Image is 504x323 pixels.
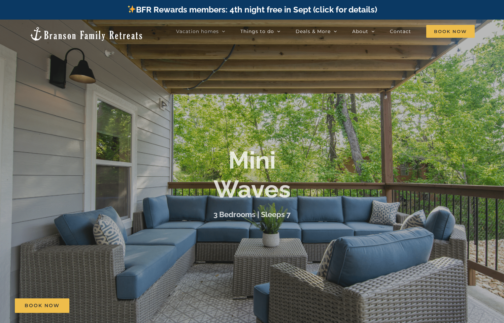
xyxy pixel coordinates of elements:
[15,298,69,313] a: Book Now
[296,25,337,38] a: Deals & More
[296,29,331,34] span: Deals & More
[25,303,60,309] span: Book Now
[176,25,225,38] a: Vacation homes
[29,26,143,41] img: Branson Family Retreats Logo
[390,25,411,38] a: Contact
[176,25,475,38] nav: Main Menu
[426,25,475,38] span: Book Now
[128,5,136,13] img: ✨
[176,29,219,34] span: Vacation homes
[240,29,274,34] span: Things to do
[240,25,280,38] a: Things to do
[390,29,411,34] span: Contact
[213,210,291,218] h3: 3 Bedrooms | Sleeps 7
[352,25,375,38] a: About
[127,5,377,14] a: BFR Rewards members: 4th night free in Sept (click for details)
[352,29,368,34] span: About
[213,146,291,203] b: Mini Waves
